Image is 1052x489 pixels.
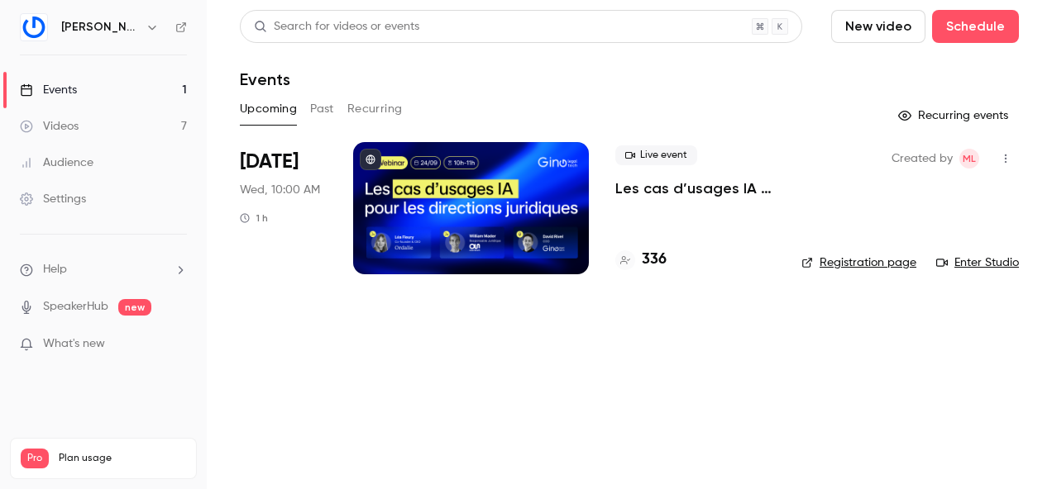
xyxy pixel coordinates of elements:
h1: Events [240,69,290,89]
div: 1 h [240,211,268,225]
div: Sep 24 Wed, 10:00 AM (Europe/Paris) [240,142,327,274]
button: Upcoming [240,96,297,122]
span: Pro [21,449,49,468]
span: Plan usage [59,452,186,465]
span: Wed, 10:00 AM [240,182,320,198]
span: Help [43,261,67,278]
div: Events [20,82,77,98]
div: Audience [20,154,93,171]
iframe: Noticeable Trigger [167,337,187,352]
span: [DATE] [240,149,299,175]
a: 336 [615,249,667,271]
h6: [PERSON_NAME] [61,19,139,36]
button: Schedule [932,10,1019,43]
li: help-dropdown-opener [20,261,187,278]
a: Les cas d’usages IA pour les directions juridiques [615,178,775,198]
span: ML [963,149,976,169]
a: Enter Studio [936,254,1019,271]
div: Search for videos or events [254,18,419,36]
button: Recurring events [891,102,1019,129]
a: SpeakerHub [43,298,108,316]
span: new [118,299,151,316]
button: Past [310,96,334,122]
button: Recurring [347,96,403,122]
a: Registration page [801,254,916,271]
img: Gino LegalTech [21,14,47,40]
h4: 336 [642,249,667,271]
span: Miriam Lachnit [959,149,979,169]
div: Settings [20,191,86,207]
span: Created by [892,149,953,169]
span: What's new [43,335,105,353]
span: Live event [615,145,697,165]
button: New video [831,10,925,43]
div: Videos [20,118,79,135]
